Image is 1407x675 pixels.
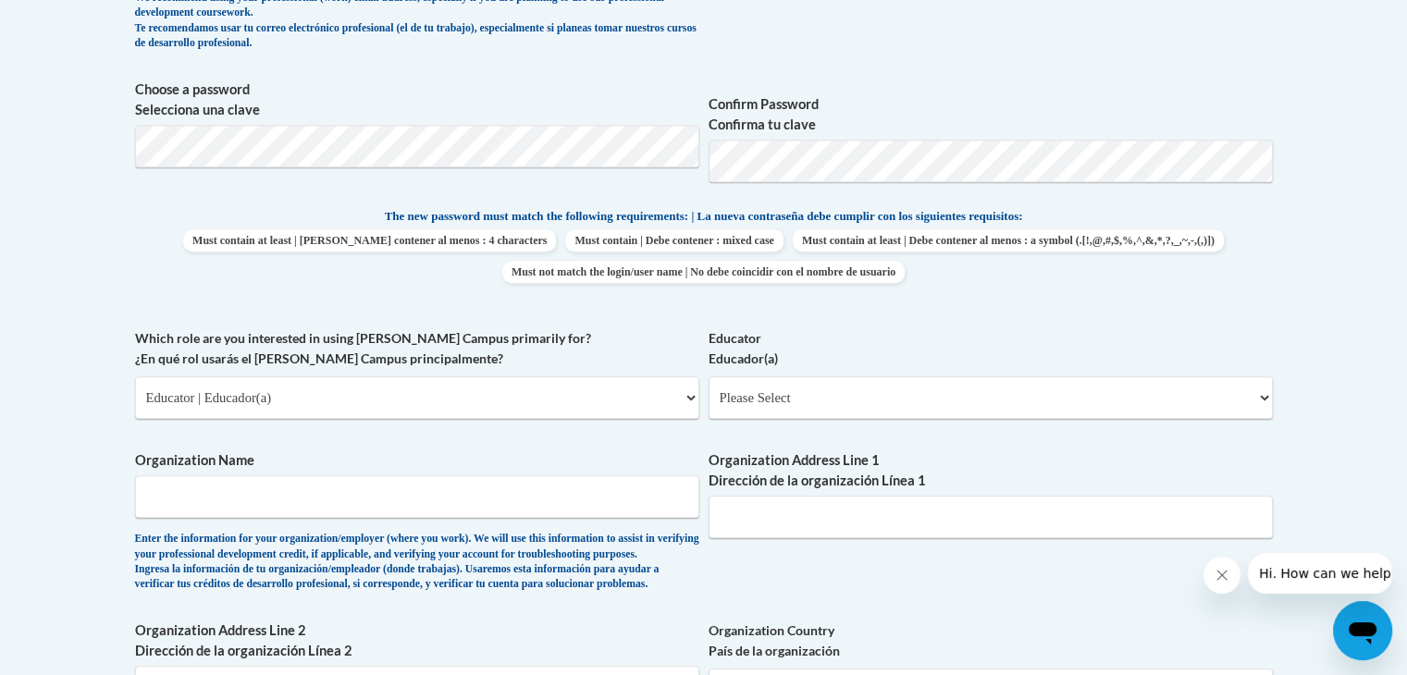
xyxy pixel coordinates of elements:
[709,328,1273,369] label: Educator Educador(a)
[709,94,1273,135] label: Confirm Password Confirma tu clave
[135,620,699,661] label: Organization Address Line 2 Dirección de la organización Línea 2
[709,620,1273,661] label: Organization Country País de la organización
[11,13,150,28] span: Hi. How can we help?
[135,328,699,369] label: Which role are you interested in using [PERSON_NAME] Campus primarily for? ¿En qué rol usarás el ...
[135,475,699,518] input: Metadata input
[793,229,1224,252] span: Must contain at least | Debe contener al menos : a symbol (.[!,@,#,$,%,^,&,*,?,_,~,-,(,)])
[709,496,1273,538] input: Metadata input
[183,229,556,252] span: Must contain at least | [PERSON_NAME] contener al menos : 4 characters
[135,80,699,120] label: Choose a password Selecciona una clave
[502,261,905,283] span: Must not match the login/user name | No debe coincidir con el nombre de usuario
[709,450,1273,491] label: Organization Address Line 1 Dirección de la organización Línea 1
[135,532,699,593] div: Enter the information for your organization/employer (where you work). We will use this informati...
[385,208,1023,225] span: The new password must match the following requirements: | La nueva contraseña debe cumplir con lo...
[1203,557,1240,594] iframe: Close message
[1248,553,1392,594] iframe: Message from company
[565,229,783,252] span: Must contain | Debe contener : mixed case
[1333,601,1392,660] iframe: Button to launch messaging window
[135,450,699,471] label: Organization Name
